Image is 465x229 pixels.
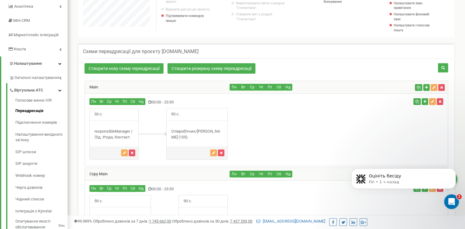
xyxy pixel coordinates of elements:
button: Пн [89,185,98,192]
h5: Схеми переадресації для проєкту [DOMAIN_NAME] [83,49,199,54]
span: 2 [457,194,462,199]
button: Сб [274,171,283,177]
a: SIP шлюзи [15,146,68,158]
button: Нд [137,185,145,192]
button: Ср [105,98,113,105]
a: Main [85,85,98,89]
a: Віртуальна АТС [9,83,68,96]
button: Пт [121,185,129,192]
span: Загальні налаштування [14,75,59,81]
p: Підтримувати командну працю [166,14,211,23]
a: Налаштування вихідного зв’язку [15,129,68,146]
iframe: Intercom notifications сообщение [342,156,465,212]
span: 90 с. [179,195,196,207]
u: 7 427 293,00 [230,219,252,223]
span: 90 с. [167,108,184,120]
div: 00:00 - 23:59 [85,185,327,193]
button: Пн [230,171,239,177]
button: Нд [283,171,292,177]
span: 30 с. [90,108,107,120]
button: Нд [283,84,292,91]
button: Сб [274,84,283,91]
a: Переадресація [15,105,68,117]
a: Copy Main [85,172,108,176]
div: Співробітник/[PERSON_NAME] (105) [167,129,227,140]
button: Пн [230,84,239,91]
a: Голосове меню IVR [15,98,68,105]
button: Вт [98,98,105,105]
a: Створити звіт у розділі "Статистика" [236,12,293,21]
a: [EMAIL_ADDRESS][DOMAIN_NAME] [256,219,325,223]
span: Оброблено дзвінків за 7 днів : [93,219,171,223]
a: Створити резервну схему переадресації [167,63,255,74]
button: Пт [265,84,274,91]
a: SIP акаунти [15,158,68,170]
a: Налаштувати голосову пошту [394,23,431,33]
button: Чт [256,84,266,91]
a: Налаштування [1,56,68,71]
button: Пошук схеми переадресації [438,63,448,72]
button: Сб [129,185,137,192]
span: Mini CRM [13,18,30,23]
button: Чт [113,98,121,105]
iframe: Intercom live chat [444,194,459,209]
a: Вивантажувати звіти з розділу "Статистика" [236,1,293,10]
a: Черга дзвінків [15,182,68,194]
u: 1 745 662,00 [149,219,171,223]
a: Підключення номерів [15,117,68,129]
span: Аналiтика [14,4,33,9]
button: Сб [129,98,137,105]
a: Чорний список [15,193,68,205]
a: Створити нову схему переадресації [85,63,164,74]
button: Пт [265,171,274,177]
a: Налаштувати звук привітання [394,1,431,10]
button: Пт [121,98,129,105]
button: Пн [89,98,98,105]
button: Нд [137,98,145,105]
a: Інтеграція з Kyivstar [15,205,68,217]
button: Ср [247,171,257,177]
span: 90 с. [90,195,107,207]
button: Ср [105,185,113,192]
button: Вт [98,185,105,192]
button: Вт [238,84,248,91]
button: Чт [113,185,121,192]
span: Кошти [14,47,26,51]
span: Маркетплейс інтеграцій [14,33,59,37]
button: Ср [247,84,257,91]
button: Вт [238,171,248,177]
a: Загальні налаштування [9,71,68,83]
span: Віртуальна АТС [14,87,43,93]
a: Налаштувати фоновий звук [394,12,431,21]
div: 00:00 - 23:59 [85,98,327,107]
span: Налаштування [14,61,42,66]
a: Відкрити доступ до проєкту [166,7,211,12]
span: 99,989% [74,219,92,223]
div: responsibleManager / Лід, Угода, Контакт. [90,129,138,140]
span: Оброблено дзвінків за 30 днів : [172,219,252,223]
a: Webhook номер [15,170,68,182]
button: Чт [256,171,266,177]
